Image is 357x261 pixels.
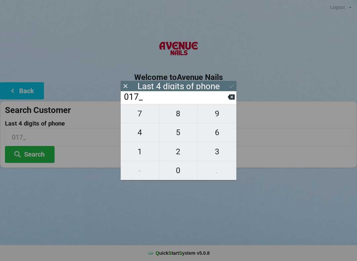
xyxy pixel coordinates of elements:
[159,126,198,139] span: 5
[159,142,198,161] button: 2
[198,123,236,142] button: 6
[198,104,236,123] button: 9
[121,142,159,161] button: 1
[198,126,236,139] span: 6
[159,164,198,177] span: 0
[121,107,159,121] span: 7
[198,107,236,121] span: 9
[121,123,159,142] button: 4
[121,126,159,139] span: 4
[159,123,198,142] button: 5
[198,145,236,159] span: 3
[138,83,220,90] div: Last 4 digits of phone
[159,104,198,123] button: 8
[198,142,236,161] button: 3
[159,145,198,159] span: 2
[159,107,198,121] span: 8
[121,145,159,159] span: 1
[121,104,159,123] button: 7
[159,161,198,180] button: 0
